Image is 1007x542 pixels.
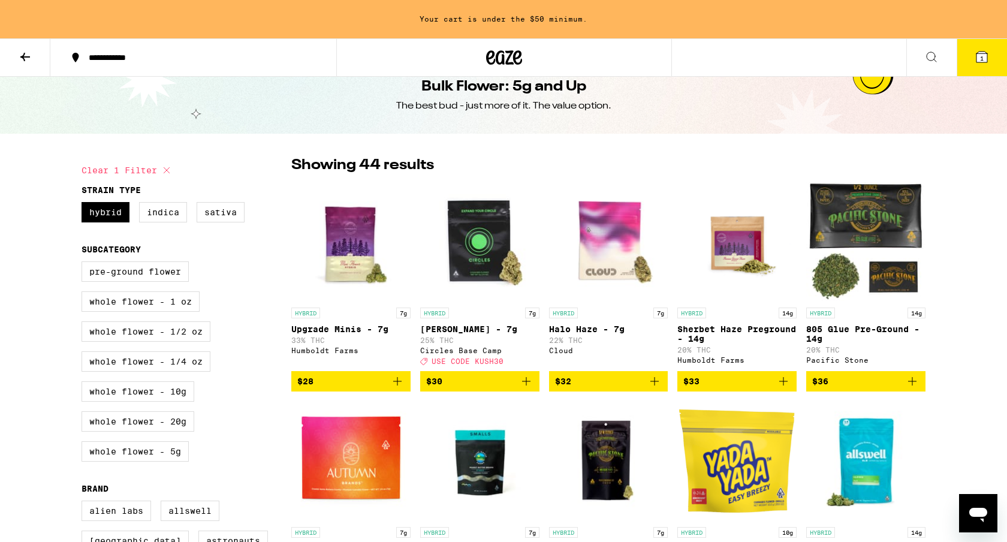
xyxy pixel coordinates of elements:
img: Humboldt Farms - Sherbet Haze Preground - 14g [677,182,797,302]
span: $32 [555,377,571,386]
p: 14g [779,308,797,318]
h1: Bulk Flower: 5g and Up [421,77,586,97]
img: Yada Yada - Government Oasis - 10g [677,401,797,521]
p: Upgrade Minis - 7g [291,324,411,334]
p: HYBRID [291,527,320,538]
span: $30 [426,377,442,386]
p: 7g [525,527,539,538]
button: Add to bag [420,371,539,392]
img: Humboldt Farms - Upgrade Minis - 7g [291,182,411,302]
p: HYBRID [677,308,706,318]
div: Circles Base Camp [420,347,539,354]
button: Add to bag [291,371,411,392]
button: Add to bag [677,371,797,392]
iframe: Button to launch messaging window [959,494,997,532]
a: Open page for Halo Haze - 7g from Cloud [549,182,668,371]
p: 14g [907,527,925,538]
p: Halo Haze - 7g [549,324,668,334]
label: Pre-ground Flower [82,261,189,282]
img: Circles Base Camp - Banana Bliss - 7g [420,182,539,302]
p: [PERSON_NAME] - 7g [420,324,539,334]
a: Open page for 805 Glue Pre-Ground - 14g from Pacific Stone [806,182,925,371]
p: HYBRID [806,308,835,318]
span: $36 [812,377,828,386]
p: HYBRID [677,527,706,538]
p: 20% THC [677,346,797,354]
label: Whole Flower - 1/4 oz [82,351,210,372]
p: Sherbet Haze Preground - 14g [677,324,797,344]
img: Cloud - Halo Haze - 7g [549,182,668,302]
legend: Strain Type [82,185,141,195]
p: 10g [779,527,797,538]
p: 7g [653,308,668,318]
label: Whole Flower - 1/2 oz [82,321,210,342]
p: 25% THC [420,336,539,344]
img: Pacific Stone - 805 Glue - 7g [549,401,668,521]
img: Allswell - Lil R*ntz - 14g [806,401,925,521]
a: Open page for Upgrade Minis - 7g from Humboldt Farms [291,182,411,371]
p: 7g [653,527,668,538]
p: Showing 44 results [291,155,434,176]
p: 22% THC [549,336,668,344]
p: HYBRID [806,527,835,538]
div: Pacific Stone [806,356,925,364]
label: Alien Labs [82,501,151,521]
label: Hybrid [82,202,129,222]
button: 1 [957,39,1007,76]
div: The best bud - just more of it. The value option. [396,100,611,113]
a: Open page for Sherbet Haze Preground - 14g from Humboldt Farms [677,182,797,371]
p: 20% THC [806,346,925,354]
p: 7g [525,308,539,318]
label: Whole Flower - 5g [82,441,189,462]
label: Indica [139,202,187,222]
span: 1 [980,55,984,62]
p: 805 Glue Pre-Ground - 14g [806,324,925,344]
p: HYBRID [549,308,578,318]
p: HYBRID [549,527,578,538]
label: Allswell [161,501,219,521]
img: Pacific Stone - 805 Glue Pre-Ground - 14g [806,182,925,302]
img: Glass House - Peanut Butter Breath Smalls - 7g [420,401,539,521]
p: 14g [907,308,925,318]
label: Sativa [197,202,245,222]
p: HYBRID [420,527,449,538]
label: Whole Flower - 1 oz [82,291,200,312]
div: Humboldt Farms [291,347,411,354]
p: 7g [396,527,411,538]
p: 33% THC [291,336,411,344]
a: Open page for Banana Bliss - 7g from Circles Base Camp [420,182,539,371]
label: Whole Flower - 10g [82,381,194,402]
p: HYBRID [291,308,320,318]
span: $33 [683,377,700,386]
legend: Brand [82,484,108,493]
label: Whole Flower - 20g [82,411,194,432]
button: Clear 1 filter [82,155,174,185]
div: Humboldt Farms [677,356,797,364]
img: Autumn Brands - Wedding Cake - 7g [291,401,411,521]
legend: Subcategory [82,245,141,254]
span: $28 [297,377,313,386]
div: Cloud [549,347,668,354]
p: 7g [396,308,411,318]
button: Add to bag [806,371,925,392]
span: USE CODE KUSH30 [432,357,503,365]
button: Add to bag [549,371,668,392]
p: HYBRID [420,308,449,318]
